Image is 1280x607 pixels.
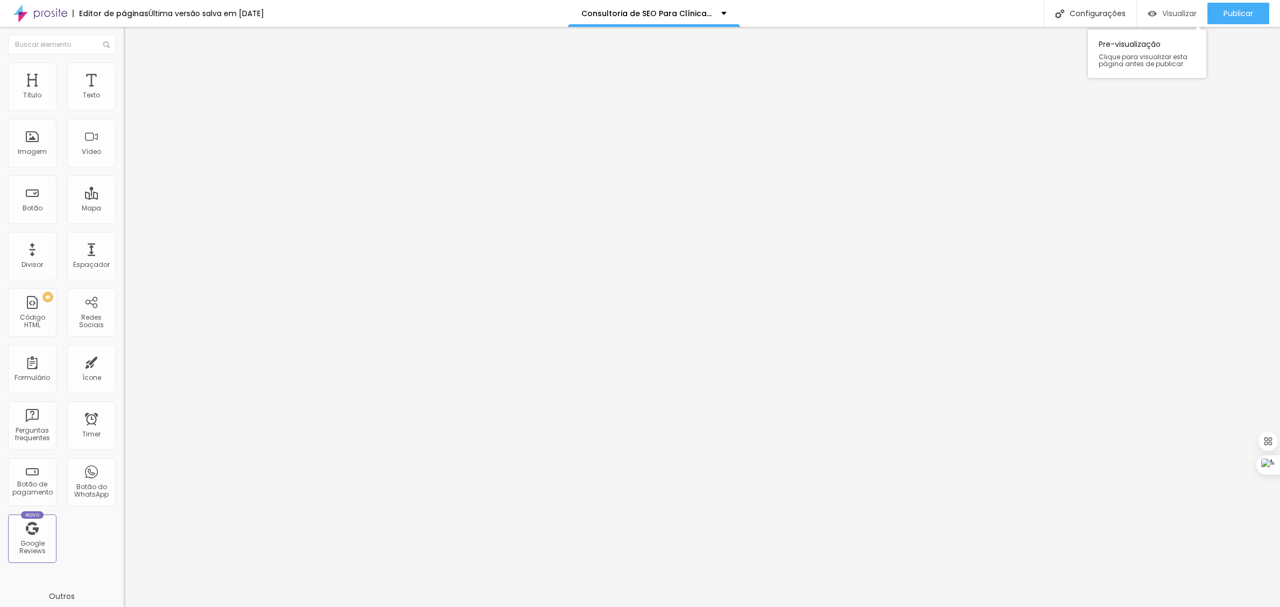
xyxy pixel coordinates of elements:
div: Mapa [82,204,101,212]
button: Publicar [1207,3,1269,24]
div: Ícone [82,374,101,382]
div: Formulário [15,374,50,382]
div: Botão do WhatsApp [70,483,112,499]
div: Código HTML [11,314,53,329]
div: Título [23,91,41,99]
div: Redes Sociais [70,314,112,329]
span: Clique para visualizar esta página antes de publicar. [1099,53,1196,67]
div: Perguntas frequentes [11,427,53,442]
iframe: Editor [124,27,1280,607]
div: Novo [21,511,44,519]
img: Icone [1055,9,1064,18]
p: Consultoria de SEO Para Clínica de Recuperação [581,10,713,17]
span: Visualizar [1162,9,1197,18]
span: Publicar [1224,9,1253,18]
div: Timer [82,430,101,438]
div: Texto [83,91,100,99]
div: Botão de pagamento [11,481,53,496]
div: Vídeo [82,148,101,156]
div: Botão [23,204,42,212]
div: Divisor [22,261,43,269]
div: Última versão salva em [DATE] [148,10,264,17]
div: Editor de páginas [73,10,148,17]
div: Imagem [18,148,47,156]
div: Espaçador [73,261,110,269]
input: Buscar elemento [8,35,116,54]
button: Visualizar [1137,3,1207,24]
div: Google Reviews [11,540,53,555]
img: Icone [103,41,110,48]
div: Pre-visualização [1088,30,1206,78]
img: view-1.svg [1148,9,1157,18]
